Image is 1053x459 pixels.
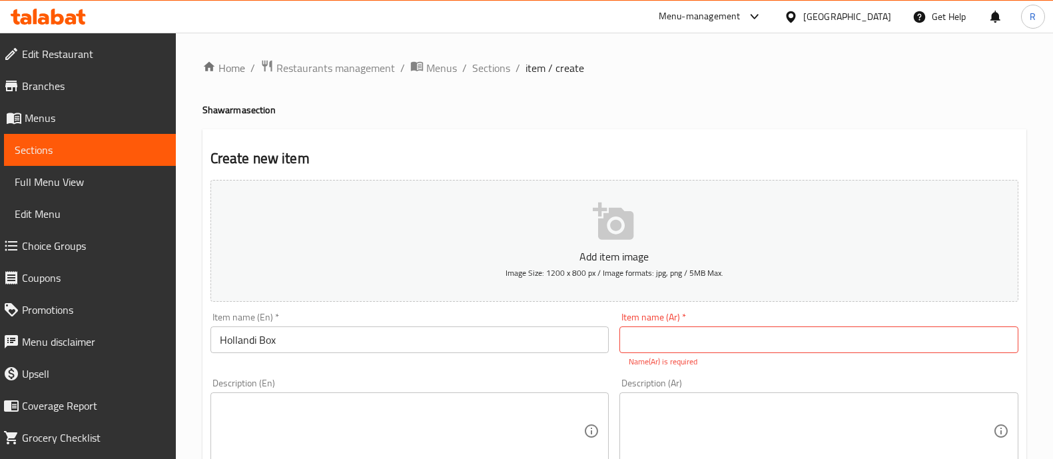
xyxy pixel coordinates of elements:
span: Sections [15,142,165,158]
nav: breadcrumb [202,59,1026,77]
li: / [462,60,467,76]
span: Coverage Report [22,398,165,414]
p: Name(Ar) is required [629,356,1009,368]
span: R [1030,9,1036,24]
span: item / create [526,60,584,76]
p: Add item image [231,248,998,264]
span: Restaurants management [276,60,395,76]
a: Sections [472,60,510,76]
a: Sections [4,134,176,166]
span: Image Size: 1200 x 800 px / Image formats: jpg, png / 5MB Max. [506,265,723,280]
h4: Shawarma section [202,103,1026,117]
span: Grocery Checklist [22,430,165,446]
span: Full Menu View [15,174,165,190]
a: Restaurants management [260,59,395,77]
li: / [250,60,255,76]
span: Menus [25,110,165,126]
div: Menu-management [659,9,741,25]
a: Home [202,60,245,76]
h2: Create new item [210,149,1018,169]
a: Menus [410,59,457,77]
li: / [516,60,520,76]
input: Enter name Ar [619,326,1018,353]
a: Edit Menu [4,198,176,230]
span: Edit Restaurant [22,46,165,62]
span: Branches [22,78,165,94]
input: Enter name En [210,326,609,353]
span: Coupons [22,270,165,286]
a: Full Menu View [4,166,176,198]
li: / [400,60,405,76]
span: Choice Groups [22,238,165,254]
div: [GEOGRAPHIC_DATA] [803,9,891,24]
button: Add item imageImage Size: 1200 x 800 px / Image formats: jpg, png / 5MB Max. [210,180,1018,302]
span: Promotions [22,302,165,318]
span: Menus [426,60,457,76]
span: Upsell [22,366,165,382]
span: Menu disclaimer [22,334,165,350]
span: Edit Menu [15,206,165,222]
